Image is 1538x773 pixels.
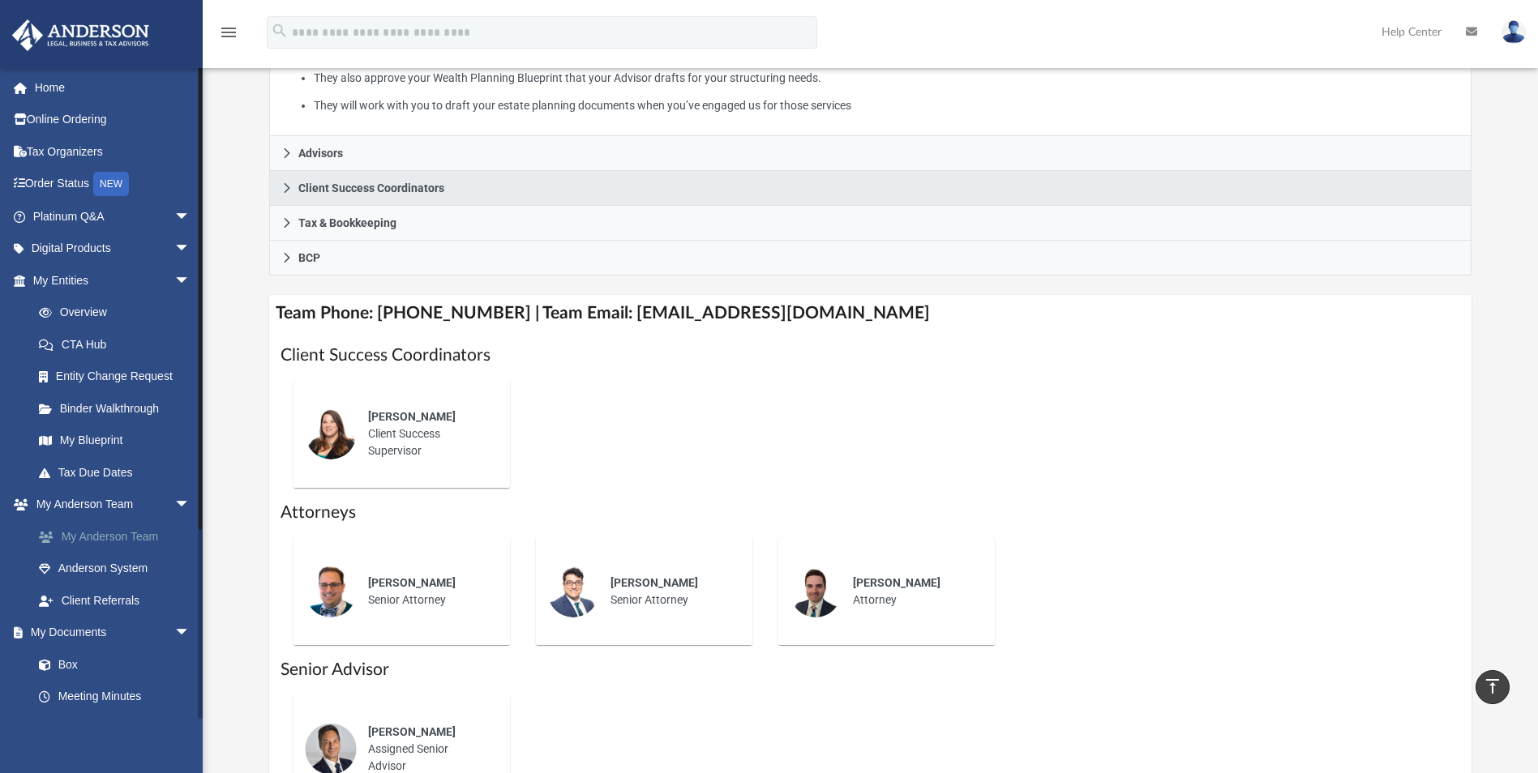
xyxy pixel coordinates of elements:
[281,344,1459,367] h1: Client Success Coordinators
[368,410,456,423] span: [PERSON_NAME]
[23,456,215,489] a: Tax Due Dates
[11,104,215,136] a: Online Ordering
[23,584,215,617] a: Client Referrals
[298,147,343,159] span: Advisors
[174,617,207,650] span: arrow_drop_down
[11,233,215,265] a: Digital Productsarrow_drop_down
[269,241,1471,275] a: BCP
[357,563,499,620] div: Senior Attorney
[23,297,215,329] a: Overview
[11,617,207,649] a: My Documentsarrow_drop_down
[174,489,207,522] span: arrow_drop_down
[368,576,456,589] span: [PERSON_NAME]
[610,576,698,589] span: [PERSON_NAME]
[281,658,1459,681] h1: Senior Advisor
[269,136,1471,171] a: Advisors
[23,425,207,457] a: My Blueprint
[11,489,215,521] a: My Anderson Teamarrow_drop_down
[1476,670,1510,704] a: vertical_align_top
[11,71,215,104] a: Home
[23,712,199,745] a: Forms Library
[1502,20,1526,44] img: User Pic
[1483,677,1502,696] i: vertical_align_top
[314,96,1459,116] li: They will work with you to draft your estate planning documents when you’ve engaged us for those ...
[23,361,215,393] a: Entity Change Request
[7,19,154,51] img: Anderson Advisors Platinum Portal
[305,566,357,617] img: thumbnail
[853,576,940,589] span: [PERSON_NAME]
[368,725,456,738] span: [PERSON_NAME]
[11,264,215,297] a: My Entitiesarrow_drop_down
[599,563,741,620] div: Senior Attorney
[23,648,199,681] a: Box
[174,200,207,233] span: arrow_drop_down
[842,563,983,620] div: Attorney
[314,68,1459,88] li: They also approve your Wealth Planning Blueprint that your Advisor drafts for your structuring ne...
[305,408,357,459] img: thumbnail
[93,172,129,196] div: NEW
[269,171,1471,206] a: Client Success Coordinators
[269,206,1471,241] a: Tax & Bookkeeping
[23,681,207,713] a: Meeting Minutes
[547,566,599,617] img: thumbnail
[23,392,215,425] a: Binder Walkthrough
[23,553,215,585] a: Anderson System
[357,397,499,471] div: Client Success Supervisor
[269,295,1471,331] h4: Team Phone: [PHONE_NUMBER] | Team Email: [EMAIL_ADDRESS][DOMAIN_NAME]
[23,328,215,361] a: CTA Hub
[298,217,396,228] span: Tax & Bookkeeping
[219,23,238,42] i: menu
[174,264,207,297] span: arrow_drop_down
[11,200,215,233] a: Platinum Q&Aarrow_drop_down
[281,501,1459,524] h1: Attorneys
[174,233,207,266] span: arrow_drop_down
[298,252,320,263] span: BCP
[219,31,238,42] a: menu
[11,135,215,168] a: Tax Organizers
[11,168,215,201] a: Order StatusNEW
[23,520,215,553] a: My Anderson Team
[298,182,444,194] span: Client Success Coordinators
[271,22,289,40] i: search
[790,566,842,617] img: thumbnail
